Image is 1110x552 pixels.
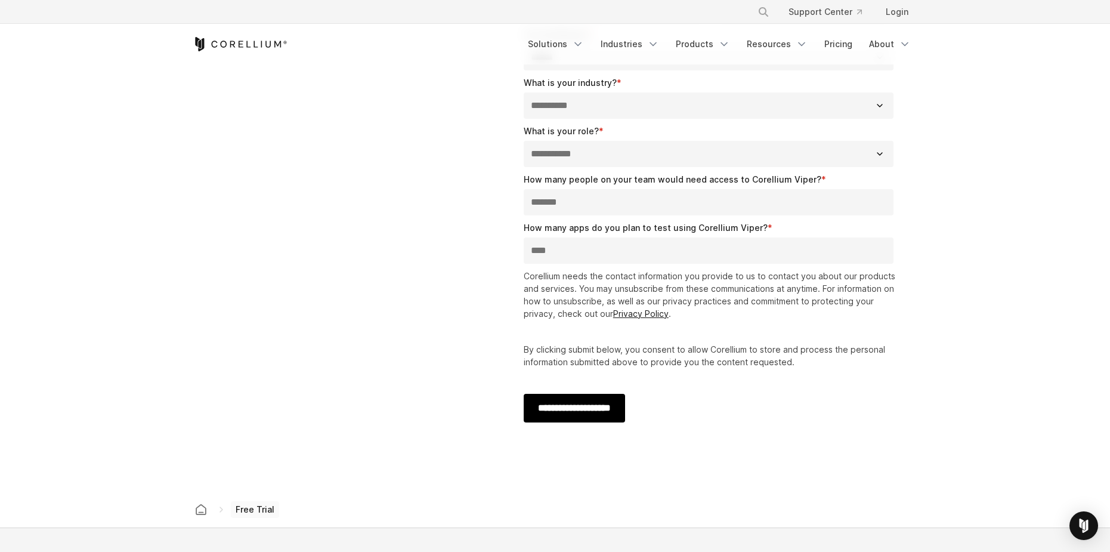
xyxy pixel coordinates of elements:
[876,1,918,23] a: Login
[817,33,859,55] a: Pricing
[669,33,737,55] a: Products
[521,33,591,55] a: Solutions
[524,174,821,184] span: How many people on your team would need access to Corellium Viper?
[779,1,871,23] a: Support Center
[524,270,899,320] p: Corellium needs the contact information you provide to us to contact you about our products and s...
[593,33,666,55] a: Industries
[190,501,212,518] a: Corellium home
[740,33,815,55] a: Resources
[231,501,279,518] span: Free Trial
[613,309,669,319] a: Privacy Policy
[1069,511,1098,540] div: Open Intercom Messenger
[862,33,918,55] a: About
[524,223,768,233] span: How many apps do you plan to test using Corellium Viper?
[521,33,918,55] div: Navigation Menu
[743,1,918,23] div: Navigation Menu
[524,343,899,368] p: By clicking submit below, you consent to allow Corellium to store and process the personal inform...
[524,78,617,88] span: What is your industry?
[193,37,287,51] a: Corellium Home
[524,126,599,136] span: What is your role?
[753,1,774,23] button: Search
